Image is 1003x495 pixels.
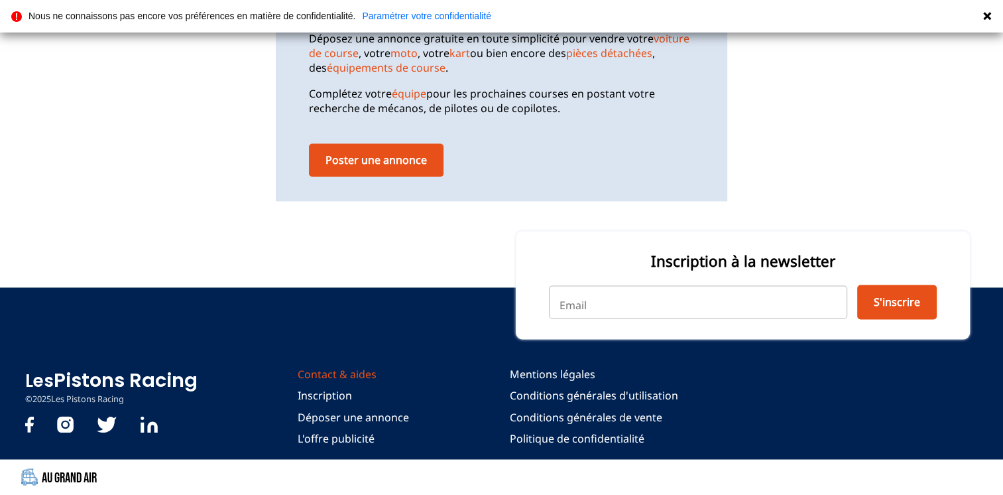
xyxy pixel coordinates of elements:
a: Contact & aides [298,367,409,382]
a: équipements de course [327,60,445,75]
img: Linkedin [141,416,158,433]
img: Au Grand Air [21,468,38,485]
a: Au Grand Air [25,466,978,488]
img: instagram [57,416,74,433]
p: Déposez une annonce gratuite en toute simplicité pour vendre votre , votre , votre ou bien encore... [309,31,694,76]
a: L'offre publicité [298,431,409,446]
p: Complétez votre pour les prochaines courses en postant votre recherche de mécanos, de pilotes ou ... [309,86,694,116]
img: facebook [25,416,34,433]
a: moto [390,46,418,60]
a: LesPistons Racing [25,367,198,393]
a: Poster une annonce [309,143,443,177]
a: Conditions générales de vente [509,410,678,425]
a: pièces détachées [566,46,652,60]
span: Les [25,369,54,393]
input: Email [549,285,847,318]
a: équipe [392,86,426,101]
p: © 2025 Les Pistons Racing [25,393,198,405]
button: S'inscrire [857,285,937,319]
a: Mentions légales [509,367,678,382]
a: Déposer une annonce [298,410,409,425]
a: voiture de course [309,31,689,60]
a: Inscription [298,388,409,403]
a: Conditions générales d'utilisation [509,388,678,403]
p: Nous ne connaissons pas encore vos préférences en matière de confidentialité. [29,11,355,21]
a: Paramétrer votre confidentialité [362,11,491,21]
a: kart [449,46,470,60]
p: Inscription à la newsletter [549,251,937,271]
img: twitter [97,416,117,433]
a: Politique de confidentialité [509,431,678,446]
